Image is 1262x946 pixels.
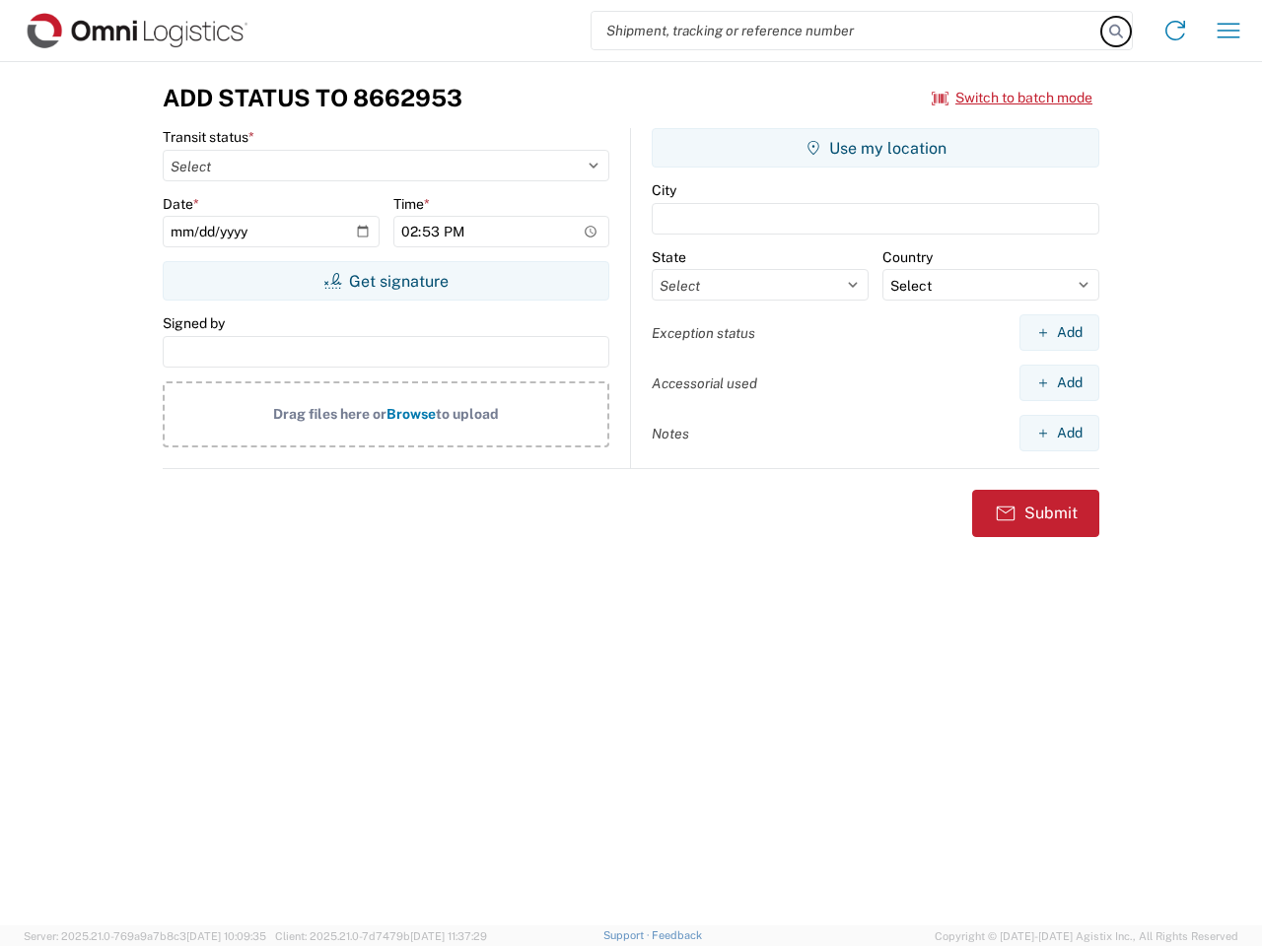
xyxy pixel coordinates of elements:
[186,930,266,942] span: [DATE] 10:09:35
[652,425,689,442] label: Notes
[163,195,199,213] label: Date
[592,12,1102,49] input: Shipment, tracking or reference number
[932,82,1092,114] button: Switch to batch mode
[652,128,1099,168] button: Use my location
[652,248,686,266] label: State
[275,930,487,942] span: Client: 2025.21.0-7d7479b
[410,930,487,942] span: [DATE] 11:37:29
[882,248,933,266] label: Country
[652,181,676,199] label: City
[24,930,266,942] span: Server: 2025.21.0-769a9a7b8c3
[652,929,702,941] a: Feedback
[163,261,609,301] button: Get signature
[163,314,225,332] label: Signed by
[1019,415,1099,451] button: Add
[1019,365,1099,401] button: Add
[652,324,755,342] label: Exception status
[1019,314,1099,351] button: Add
[436,406,499,422] span: to upload
[935,927,1238,945] span: Copyright © [DATE]-[DATE] Agistix Inc., All Rights Reserved
[386,406,436,422] span: Browse
[652,374,757,392] label: Accessorial used
[603,929,653,941] a: Support
[393,195,430,213] label: Time
[163,128,254,146] label: Transit status
[163,84,462,112] h3: Add Status to 8662953
[972,490,1099,537] button: Submit
[273,406,386,422] span: Drag files here or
